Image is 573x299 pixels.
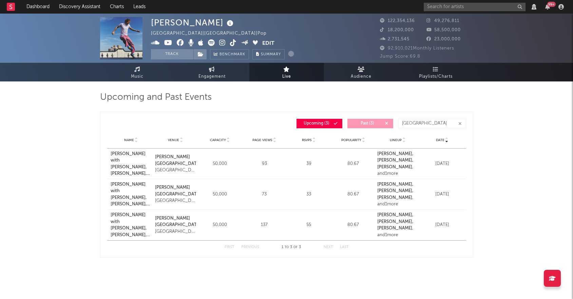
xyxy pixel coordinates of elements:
span: 122,354,136 [380,19,415,23]
span: RSVPs [302,138,311,142]
span: Name [124,138,134,142]
span: Page Views [252,138,272,142]
span: Popularity [341,138,361,142]
button: Last [340,245,349,249]
div: , and 1 more [377,181,418,208]
span: Engagement [198,73,226,81]
span: 2,731,545 [380,37,409,41]
span: Lineup [390,138,402,142]
strong: [PERSON_NAME] , [377,213,413,217]
span: Music [131,73,144,81]
input: Search... [398,119,466,128]
div: 33 [288,191,329,198]
button: Track [151,49,193,59]
span: Playlists/Charts [419,73,453,81]
a: [PERSON_NAME], [377,213,413,217]
a: Benchmark [210,49,249,59]
a: [PERSON_NAME] [377,165,412,169]
button: Edit [262,39,274,48]
a: [PERSON_NAME] with [PERSON_NAME], [PERSON_NAME], and Biird at [PERSON_NAME][GEOGRAPHIC_DATA] ([DA... [111,151,152,177]
div: [DATE] [422,191,463,198]
span: Benchmark [219,51,245,59]
div: 55 [288,222,329,228]
span: 23,000,000 [426,37,461,41]
a: Music [100,63,175,81]
div: [GEOGRAPHIC_DATA], [GEOGRAPHIC_DATA], [GEOGRAPHIC_DATA] [155,228,196,235]
div: [DATE] [422,222,463,228]
div: 80.67 [333,222,374,228]
button: Summary [252,49,285,59]
a: Audience [324,63,399,81]
a: Engagement [175,63,249,81]
strong: [PERSON_NAME] , [377,158,413,163]
a: [PERSON_NAME] [377,195,412,200]
input: Search for artists [424,3,526,11]
span: 58,500,000 [426,28,461,32]
a: Playlists/Charts [399,63,473,81]
a: [PERSON_NAME][GEOGRAPHIC_DATA] [155,184,196,198]
a: [PERSON_NAME], [377,152,413,156]
strong: [PERSON_NAME] , [377,189,413,193]
span: Jump Score: 69.8 [380,54,420,59]
a: [PERSON_NAME], [377,182,413,187]
button: Past(3) [347,119,393,128]
div: 80.67 [333,161,374,167]
span: Summary [261,53,281,56]
span: Upcoming ( 3 ) [301,122,332,126]
div: 137 [244,222,285,228]
div: 80.67 [333,191,374,198]
div: , and 1 more [377,212,418,238]
a: Live [249,63,324,81]
span: Live [282,73,291,81]
span: of [293,246,298,249]
div: 1 3 3 [273,243,310,251]
span: Past ( 3 ) [352,122,383,126]
a: [PERSON_NAME][GEOGRAPHIC_DATA] [155,154,196,167]
span: Date [436,138,444,142]
strong: [PERSON_NAME] , [377,152,413,156]
a: [PERSON_NAME], [377,158,413,163]
a: [PERSON_NAME], [377,189,413,193]
div: 73 [244,191,285,198]
div: 93 [244,161,285,167]
div: 39 [288,161,329,167]
span: to [285,246,289,249]
span: 49,276,811 [426,19,459,23]
div: 99 + [547,2,556,7]
button: Previous [241,245,259,249]
strong: [PERSON_NAME] , [377,220,413,224]
button: First [225,245,234,249]
button: Next [324,245,333,249]
div: [DATE] [422,161,463,167]
strong: [PERSON_NAME] , [377,182,413,187]
span: 18,200,000 [380,28,414,32]
button: 99+ [545,4,550,10]
div: , and 1 more [377,151,418,177]
div: 50,000 [199,191,241,198]
a: [PERSON_NAME] [377,226,412,230]
button: Upcoming(3) [297,119,342,128]
span: Audience [351,73,371,81]
a: [PERSON_NAME], [377,220,413,224]
a: [PERSON_NAME] with [PERSON_NAME], [PERSON_NAME], and [PERSON_NAME] at [PERSON_NAME][GEOGRAPHIC_DA... [111,181,152,208]
span: Capacity [210,138,226,142]
div: [GEOGRAPHIC_DATA], [GEOGRAPHIC_DATA], [GEOGRAPHIC_DATA] [155,167,196,174]
a: [PERSON_NAME][GEOGRAPHIC_DATA] [155,215,196,228]
span: 92,910,021 Monthly Listeners [380,46,454,51]
span: Upcoming and Past Events [100,93,212,101]
div: [PERSON_NAME] [151,17,235,28]
div: [GEOGRAPHIC_DATA], [GEOGRAPHIC_DATA], [GEOGRAPHIC_DATA] [155,198,196,204]
a: [PERSON_NAME] with [PERSON_NAME], [PERSON_NAME], and Biird at [PERSON_NAME][GEOGRAPHIC_DATA] ([DA... [111,212,152,238]
span: Venue [168,138,179,142]
div: 50,000 [199,161,241,167]
div: 50,000 [199,222,241,228]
